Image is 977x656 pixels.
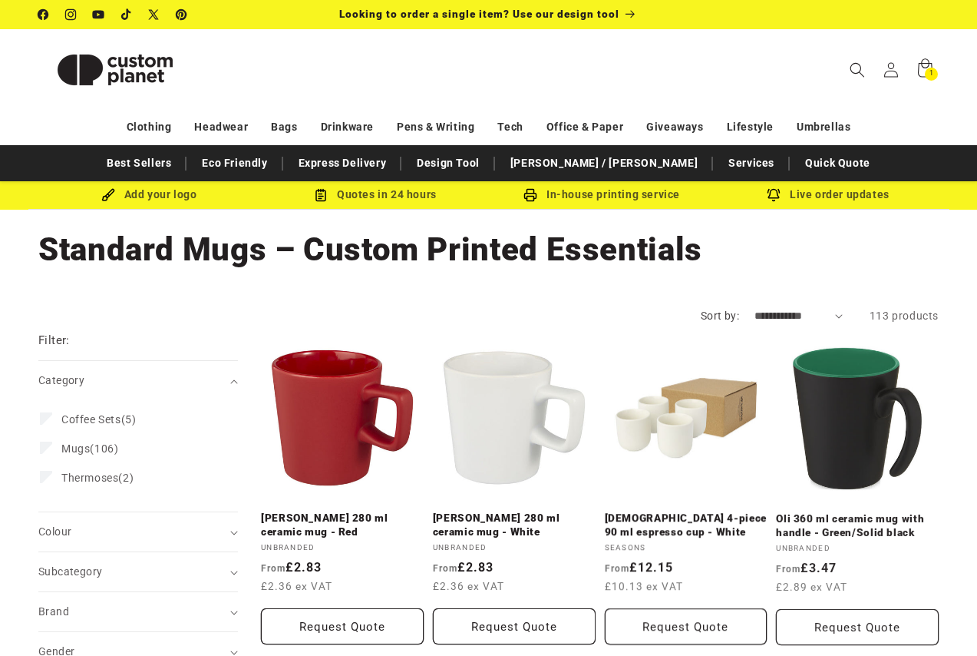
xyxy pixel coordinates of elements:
[727,114,774,141] a: Lifestyle
[61,442,118,456] span: (106)
[36,185,262,204] div: Add your logo
[646,114,703,141] a: Giveaways
[261,608,424,644] button: Request Quote
[261,512,424,538] a: [PERSON_NAME] 280 ml ceramic mug - Red
[767,188,781,202] img: Order updates
[503,150,705,177] a: [PERSON_NAME] / [PERSON_NAME]
[776,512,939,538] a: Oli 360 ml ceramic mug with handle - Green/Solid black
[194,114,248,141] a: Headwear
[101,188,115,202] img: Brush Icon
[489,185,715,204] div: In-house printing service
[776,608,939,644] button: Request Quote
[840,53,874,87] summary: Search
[61,413,121,426] span: Coffee Sets
[127,114,172,141] a: Clothing
[38,552,238,591] summary: Subcategory (0 selected)
[61,412,136,426] span: (5)
[194,150,275,177] a: Eco Friendly
[38,605,69,618] span: Brand
[38,525,71,538] span: Colour
[38,374,84,386] span: Category
[339,8,619,20] span: Looking to order a single item? Use our design tool
[61,442,90,455] span: Mugs
[38,332,70,350] h2: Filter:
[433,512,596,538] a: [PERSON_NAME] 280 ml ceramic mug - White
[33,29,198,110] a: Custom Planet
[701,310,739,322] label: Sort by:
[99,150,179,177] a: Best Sellers
[546,114,623,141] a: Office & Paper
[870,310,939,322] span: 113 products
[797,114,850,141] a: Umbrellas
[38,592,238,631] summary: Brand (0 selected)
[797,150,878,177] a: Quick Quote
[929,68,934,81] span: 1
[605,608,767,644] button: Request Quote
[433,608,596,644] button: Request Quote
[397,114,474,141] a: Pens & Writing
[38,361,238,400] summary: Category (0 selected)
[61,472,118,484] span: Thermoses
[38,229,939,270] h1: Standard Mugs – Custom Printed Essentials
[715,185,942,204] div: Live order updates
[262,185,489,204] div: Quotes in 24 hours
[314,188,328,202] img: Order Updates Icon
[271,114,297,141] a: Bags
[721,150,782,177] a: Services
[321,114,374,141] a: Drinkware
[291,150,394,177] a: Express Delivery
[38,512,238,552] summary: Colour (0 selected)
[605,512,767,538] a: [DEMOGRAPHIC_DATA] 4-piece 90 ml espresso cup - White
[38,35,192,104] img: Custom Planet
[61,471,134,485] span: (2)
[409,150,487,177] a: Design Tool
[38,565,102,578] span: Subcategory
[497,114,523,141] a: Tech
[523,188,537,202] img: In-house printing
